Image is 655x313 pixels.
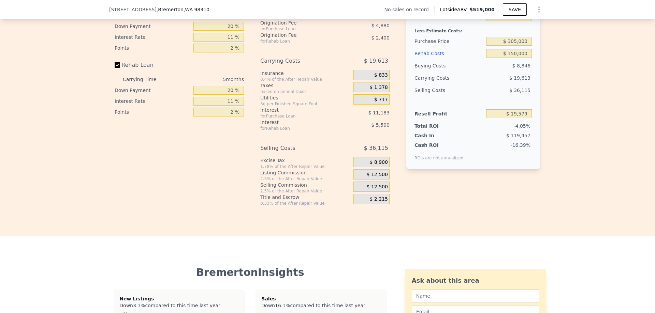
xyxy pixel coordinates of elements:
div: Bremerton Insights [115,266,386,279]
div: Selling Costs [260,142,336,154]
span: , Bremerton [157,6,209,13]
div: Insurance [260,70,351,77]
div: Carrying Costs [260,55,336,67]
div: Title and Escrow [260,194,351,201]
div: Ask about this area [412,276,539,285]
div: Carrying Time [123,74,167,85]
div: for Rehab Loan [260,38,336,44]
div: Less Estimate Costs: [414,23,532,35]
div: New Listings [119,295,239,302]
div: Listing Commission [260,169,351,176]
div: 0.4% of the After Repair Value [260,77,351,82]
span: $ 36,115 [509,88,530,93]
span: 3.1% [133,303,145,308]
span: $ 11,183 [368,110,390,115]
div: Down compared to this time last year [119,302,239,306]
span: -16.39% [511,142,530,148]
span: $ 12,500 [367,172,388,178]
div: No sales on record [384,6,434,13]
div: 1.78% of the After Repair Value [260,164,351,169]
span: $ 2,400 [371,35,389,41]
div: Origination Fee [260,19,336,26]
div: Points [115,43,191,53]
span: $ 36,115 [364,142,388,154]
div: Selling Costs [414,84,483,96]
div: 5 months [170,74,244,85]
div: Interest Rate [115,96,191,107]
div: Down Payment [115,21,191,32]
span: $ 5,500 [371,122,389,128]
div: Interest [260,107,336,113]
div: Down compared to this time last year [261,302,381,306]
div: Points [115,107,191,118]
div: based on annual taxes [260,89,351,94]
span: $ 8,846 [512,63,530,68]
div: Down Payment [115,85,191,96]
button: SAVE [503,3,527,16]
span: [STREET_ADDRESS] [109,6,157,13]
span: -4.05% [513,123,530,129]
span: Lotside ARV [440,6,469,13]
div: for Purchase Loan [260,26,336,32]
input: Rehab Loan [115,62,120,68]
div: Rehab Costs [414,47,483,60]
span: $ 717 [374,97,388,103]
span: $519,000 [469,7,495,12]
div: Excise Tax [260,157,351,164]
span: $ 119,457 [506,133,530,138]
button: Show Options [532,3,546,16]
span: $ 833 [374,72,388,78]
span: $ 4,880 [371,23,389,28]
span: $ 1,378 [369,84,388,91]
div: Total ROI [414,123,457,129]
div: Cash ROI [414,142,464,148]
div: Interest Rate [115,32,191,43]
div: Interest [260,119,336,126]
div: ROIs are not annualized [414,148,464,161]
div: Taxes [260,82,351,89]
span: $ 2,215 [369,196,388,202]
div: Selling Commission [260,182,351,188]
div: Resell Profit [414,108,483,120]
input: Name [412,289,539,302]
div: Sales [261,295,381,302]
div: for Rehab Loan [260,126,336,131]
div: Origination Fee [260,32,336,38]
span: , WA 98310 [184,7,209,12]
div: Cash In [414,132,457,139]
div: Purchase Price [414,35,483,47]
div: for Purchase Loan [260,113,336,119]
label: Rehab Loan [115,59,191,71]
span: $ 19,613 [364,55,388,67]
div: Carrying Costs [414,72,457,84]
div: 3¢ per Finished Square Foot [260,101,351,107]
div: Utilities [260,94,351,101]
span: $ 12,500 [367,184,388,190]
span: $ 19,613 [509,75,530,81]
div: 2.5% of the After Repair Value [260,176,351,182]
span: 16.1% [275,303,290,308]
div: 0.33% of the After Repair Value [260,201,351,206]
div: 2.5% of the After Repair Value [260,188,351,194]
span: $ 8,900 [369,159,388,166]
div: Buying Costs [414,60,483,72]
